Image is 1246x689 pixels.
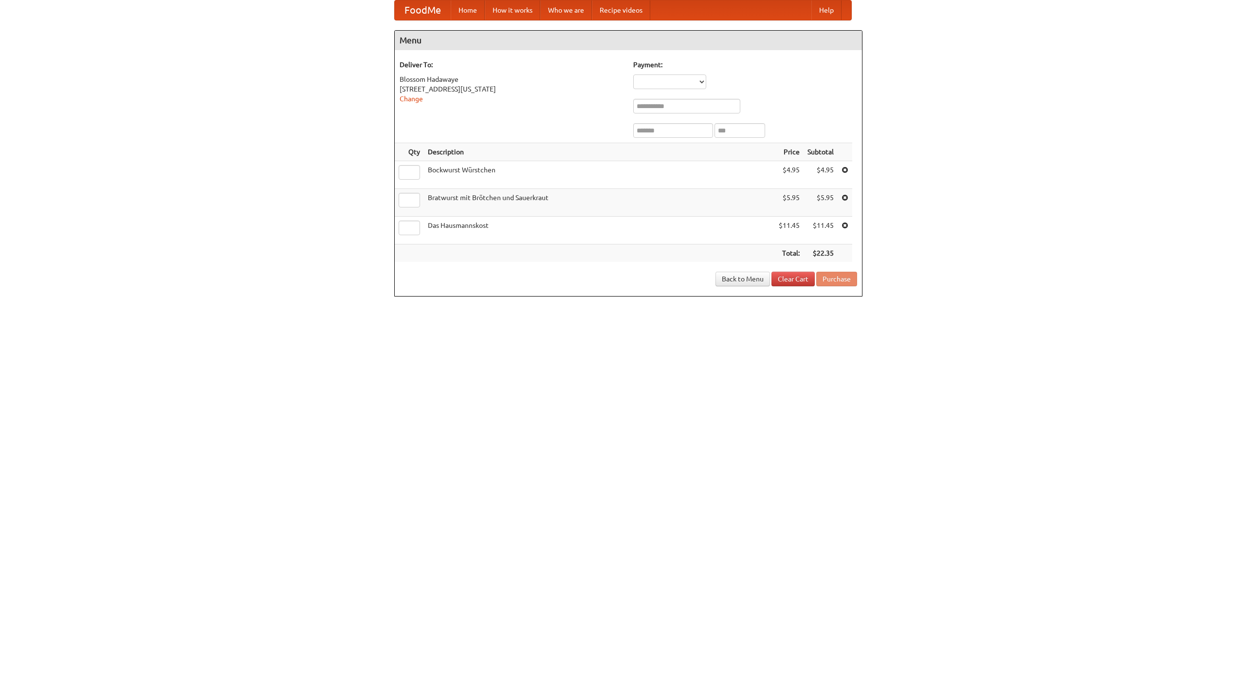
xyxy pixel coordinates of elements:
[775,244,804,262] th: Total:
[395,143,424,161] th: Qty
[715,272,770,286] a: Back to Menu
[633,60,857,70] h5: Payment:
[804,244,838,262] th: $22.35
[592,0,650,20] a: Recipe videos
[811,0,842,20] a: Help
[775,217,804,244] td: $11.45
[804,143,838,161] th: Subtotal
[775,143,804,161] th: Price
[804,189,838,217] td: $5.95
[775,161,804,189] td: $4.95
[775,189,804,217] td: $5.95
[400,84,623,94] div: [STREET_ADDRESS][US_STATE]
[424,143,775,161] th: Description
[540,0,592,20] a: Who we are
[424,217,775,244] td: Das Hausmannskost
[395,31,862,50] h4: Menu
[804,217,838,244] td: $11.45
[485,0,540,20] a: How it works
[395,0,451,20] a: FoodMe
[451,0,485,20] a: Home
[400,95,423,103] a: Change
[771,272,815,286] a: Clear Cart
[424,189,775,217] td: Bratwurst mit Brötchen und Sauerkraut
[400,60,623,70] h5: Deliver To:
[816,272,857,286] button: Purchase
[804,161,838,189] td: $4.95
[424,161,775,189] td: Bockwurst Würstchen
[400,74,623,84] div: Blossom Hadawaye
